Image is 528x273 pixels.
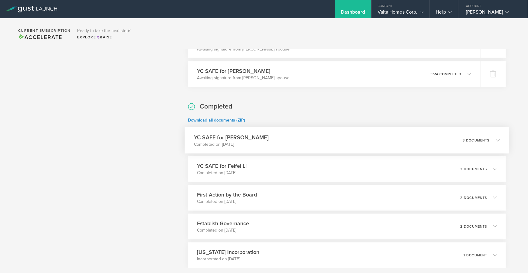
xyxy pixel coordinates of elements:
h3: YC SAFE for Feifei Li [197,162,247,170]
p: 2 documents [460,196,487,200]
h3: Ready to take the next step? [77,29,130,33]
h2: Completed [200,102,232,111]
div: [PERSON_NAME] [466,9,517,18]
h3: First Action by the Board [197,191,257,199]
p: Awaiting signature from [PERSON_NAME] spouse [197,75,290,81]
a: Download all documents (ZIP) [188,118,245,123]
div: Explore [77,34,130,40]
p: Incorporated on [DATE] [197,256,259,262]
iframe: Chat Widget [498,244,528,273]
div: Dashboard [341,9,365,18]
div: Ready to take the next step?ExploreRaise [74,24,133,43]
span: Accelerate [18,34,62,41]
p: 3 documents [463,138,490,142]
h2: Current Subscription [18,29,71,32]
h3: YC SAFE for [PERSON_NAME] [197,67,290,75]
h3: Establish Governance [197,219,249,227]
p: 2 documents [460,225,487,228]
em: of [433,72,436,76]
p: 2 documents [460,167,487,171]
p: Completed on [DATE] [197,227,249,233]
p: Completed on [DATE] [197,170,247,176]
p: Awaiting signature from [PERSON_NAME] spouse [197,46,290,52]
p: 3 4 completed [431,73,461,76]
p: 1 document [464,254,487,257]
p: Completed on [DATE] [197,199,257,205]
div: Help [436,9,452,18]
h3: YC SAFE for [PERSON_NAME] [194,133,269,141]
div: Valta Homes Corp. [378,9,424,18]
p: Completed on [DATE] [194,141,269,147]
span: Raise [96,35,112,39]
h3: [US_STATE] Incorporation [197,248,259,256]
